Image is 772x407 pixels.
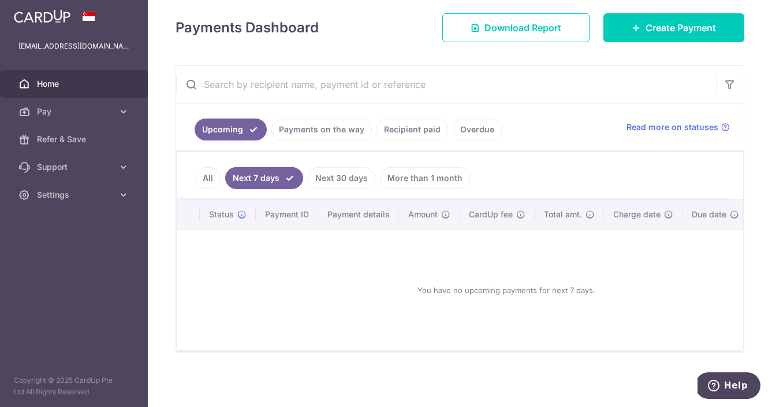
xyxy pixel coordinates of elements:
[646,21,716,35] span: Create Payment
[469,209,513,220] span: CardUp fee
[626,121,718,133] span: Read more on statuses
[14,9,70,23] img: CardUp
[308,167,375,189] a: Next 30 days
[37,106,113,117] span: Pay
[698,372,760,401] iframe: Opens a widget where you can find more information
[195,167,221,189] a: All
[256,199,318,230] th: Payment ID
[271,119,372,140] a: Payments on the way
[209,209,234,220] span: Status
[176,66,716,103] input: Search by recipient name, payment id or reference
[692,209,726,220] span: Due date
[37,78,113,90] span: Home
[225,167,303,189] a: Next 7 days
[37,134,113,145] span: Refer & Save
[484,21,561,35] span: Download Report
[408,209,438,220] span: Amount
[376,119,448,140] a: Recipient paid
[544,209,582,220] span: Total amt.
[195,119,267,140] a: Upcoming
[442,13,590,42] a: Download Report
[626,121,730,133] a: Read more on statuses
[18,40,129,52] p: [EMAIL_ADDRESS][DOMAIN_NAME]
[453,119,502,140] a: Overdue
[613,209,661,220] span: Charge date
[37,189,113,201] span: Settings
[380,167,470,189] a: More than 1 month
[176,17,319,38] h4: Payments Dashboard
[37,161,113,173] span: Support
[603,13,744,42] a: Create Payment
[318,199,399,230] th: Payment details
